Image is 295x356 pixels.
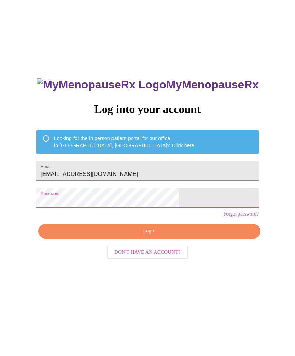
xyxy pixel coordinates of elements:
[115,248,181,257] span: Don't have an account?
[37,78,166,91] img: MyMenopauseRx Logo
[107,246,189,259] button: Don't have an account?
[105,249,190,255] a: Don't have an account?
[46,227,252,236] span: Login
[36,103,259,116] h3: Log into your account
[54,132,196,152] div: Looking for the in person patient portal for our office in [GEOGRAPHIC_DATA], [GEOGRAPHIC_DATA]?
[223,211,259,217] a: Forgot password?
[38,224,260,239] button: Login
[172,143,196,148] a: Click here!
[37,78,259,91] h3: MyMenopauseRx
